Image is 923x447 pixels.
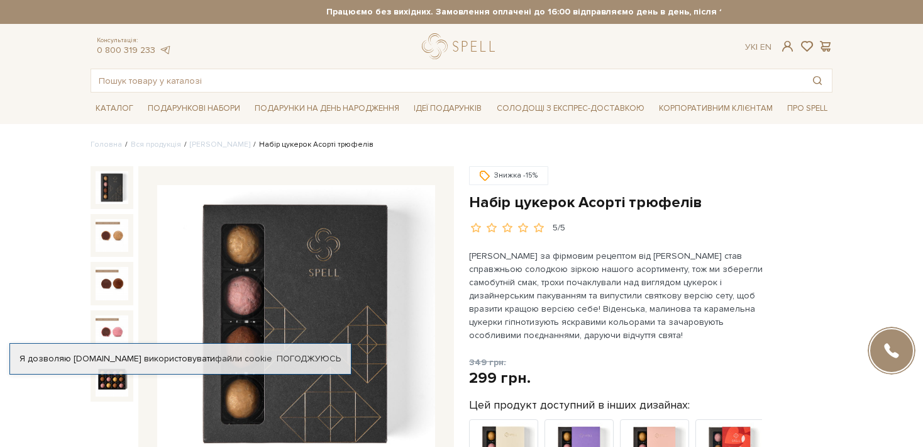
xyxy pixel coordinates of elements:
[469,368,531,388] div: 299 грн.
[469,193,832,212] h1: Набір цукерок Асорті трюфелів
[91,140,122,149] a: Головна
[756,42,758,52] span: |
[803,69,832,92] button: Пошук товару у каталозі
[158,45,171,55] a: telegram
[250,99,404,118] span: Подарунки на День народження
[492,98,649,119] a: Солодощі з експрес-доставкою
[97,37,171,45] span: Консультація:
[469,249,764,342] p: [PERSON_NAME] за фірмовим рецептом від [PERSON_NAME] став справжньою солодкою зіркою нашого асорт...
[469,166,548,185] div: Знижка -15%
[654,98,778,119] a: Корпоративним клієнтам
[277,353,341,365] a: Погоджуюсь
[96,363,128,396] img: Набір цукерок Асорті трюфелів
[760,42,771,52] a: En
[469,357,506,368] span: 349 грн.
[10,353,351,365] div: Я дозволяю [DOMAIN_NAME] використовувати
[97,45,155,55] a: 0 800 319 233
[143,99,245,118] span: Подарункові набори
[131,140,181,149] a: Вся продукція
[96,219,128,252] img: Набір цукерок Асорті трюфелів
[409,99,487,118] span: Ідеї подарунків
[91,69,803,92] input: Пошук товару у каталозі
[96,315,128,348] img: Набір цукерок Асорті трюфелів
[190,140,250,149] a: [PERSON_NAME]
[250,139,373,150] li: Набір цукерок Асорті трюфелів
[553,222,565,234] div: 5/5
[96,267,128,300] img: Набір цукерок Асорті трюфелів
[745,42,771,53] div: Ук
[469,398,690,412] label: Цей продукт доступний в інших дизайнах:
[91,99,138,118] span: Каталог
[422,33,500,59] a: logo
[215,353,272,364] a: файли cookie
[782,99,832,118] span: Про Spell
[96,171,128,204] img: Набір цукерок Асорті трюфелів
